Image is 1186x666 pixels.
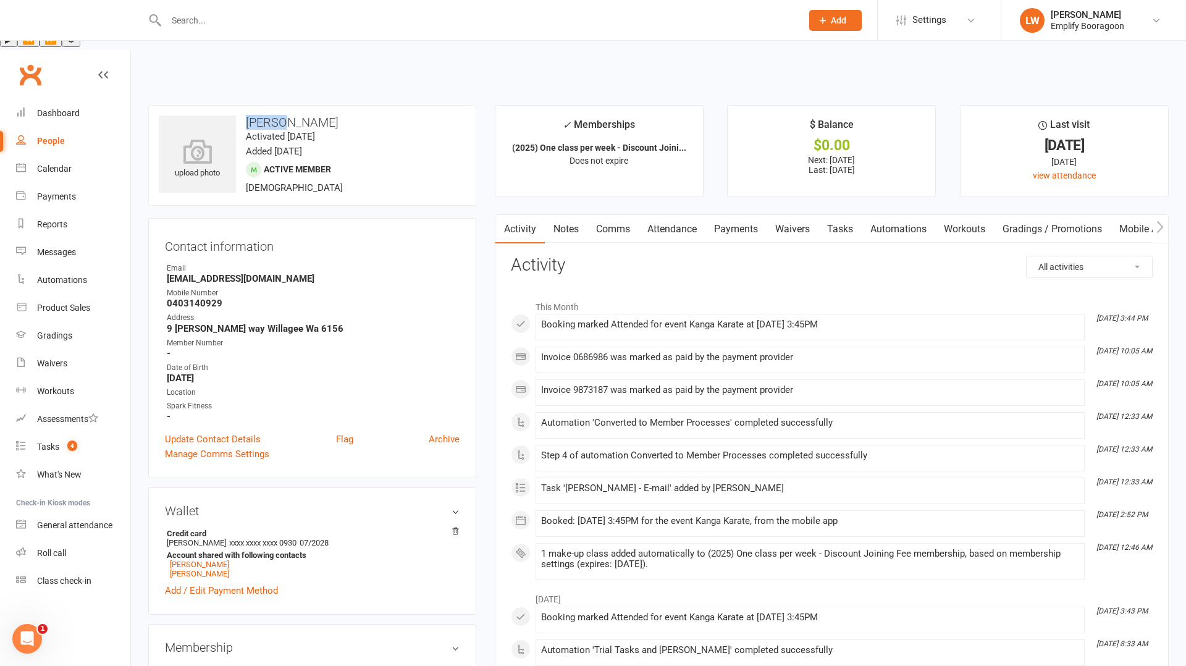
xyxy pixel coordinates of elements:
div: Date of Birth [167,362,460,374]
h3: Contact information [165,235,460,253]
a: Automations [862,215,935,243]
i: [DATE] 3:43 PM [1096,607,1148,615]
a: Gradings / Promotions [994,215,1111,243]
div: Spark Fitness [167,400,460,412]
a: Calendar [16,155,130,183]
div: People [37,136,65,146]
div: Automation 'Converted to Member Processes' completed successfully [541,418,1079,428]
a: Assessments [16,405,130,433]
a: Add / Edit Payment Method [165,583,278,598]
div: [DATE] [972,139,1157,152]
div: Step 4 of automation Converted to Member Processes completed successfully [541,450,1079,461]
a: People [16,127,130,155]
strong: - [167,411,460,422]
div: Address [167,312,460,324]
div: Memberships [563,117,635,140]
div: Invoice 9873187 was marked as paid by the payment provider [541,385,1079,395]
div: Location [167,387,460,398]
a: Messages [16,238,130,266]
div: Product Sales [37,303,90,313]
span: Add [831,15,846,25]
span: 1 [38,624,48,634]
strong: Credit card [167,529,453,538]
i: [DATE] 3:44 PM [1096,314,1148,322]
div: LW [1020,8,1045,33]
i: [DATE] 10:05 AM [1096,347,1152,355]
div: Invoice 0686986 was marked as paid by the payment provider [541,352,1079,363]
a: Payments [16,183,130,211]
span: Does not expire [570,156,628,166]
a: Attendance [639,215,705,243]
strong: 9 [PERSON_NAME] way Willagee Wa 6156 [167,323,460,334]
div: Member Number [167,337,460,349]
input: Search... [162,12,793,29]
strong: Account shared with following contacts [167,550,453,560]
div: Messages [37,247,76,257]
time: Added [DATE] [246,146,302,157]
span: [DEMOGRAPHIC_DATA] [246,182,343,193]
div: Automation 'Trial Tasks and [PERSON_NAME]' completed successfully [541,645,1079,655]
div: Booking marked Attended for event Kanga Karate at [DATE] 3:45PM [541,319,1079,330]
button: Add [809,10,862,31]
div: Roll call [37,548,66,558]
div: General attendance [37,520,112,530]
a: Payments [705,215,767,243]
i: [DATE] 2:52 PM [1096,510,1148,519]
span: xxxx xxxx xxxx 0930 [229,538,296,547]
a: Product Sales [16,294,130,322]
a: Class kiosk mode [16,567,130,595]
a: Flag [336,432,353,447]
span: Settings [912,6,946,34]
div: What's New [37,470,82,479]
h3: [PERSON_NAME] [159,116,466,129]
a: Waivers [767,215,818,243]
div: Tasks [37,442,59,452]
i: [DATE] 10:05 AM [1096,379,1152,388]
i: [DATE] 12:33 AM [1096,478,1152,486]
a: Gradings [16,322,130,350]
a: Clubworx [15,59,46,90]
div: Booking marked Attended for event Kanga Karate at [DATE] 3:45PM [541,612,1079,623]
strong: [DATE] [167,373,460,384]
div: [PERSON_NAME] [1051,9,1124,20]
div: Workouts [37,386,74,396]
i: ✓ [563,119,571,131]
a: Activity [495,215,545,243]
a: General attendance kiosk mode [16,512,130,539]
div: Waivers [37,358,67,368]
div: Class check-in [37,576,91,586]
h3: Wallet [165,504,460,518]
div: upload photo [159,139,236,180]
div: Gradings [37,331,72,340]
div: Mobile Number [167,287,460,299]
div: 1 make-up class added automatically to (2025) One class per week - Discount Joining Fee membershi... [541,549,1079,570]
div: Booked: [DATE] 3:45PM for the event Kanga Karate, from the mobile app [541,516,1079,526]
a: Automations [16,266,130,294]
i: [DATE] 12:33 AM [1096,412,1152,421]
span: Active member [264,164,331,174]
a: Tasks 4 [16,433,130,461]
i: [DATE] 12:46 AM [1096,543,1152,552]
div: Calendar [37,164,72,174]
a: Manage Comms Settings [165,447,269,462]
span: 07/2028 [300,538,329,547]
div: Assessments [37,414,98,424]
span: 4 [67,440,77,451]
p: Next: [DATE] Last: [DATE] [739,155,924,175]
strong: - [167,348,460,359]
div: $ Balance [810,117,854,139]
strong: [EMAIL_ADDRESS][DOMAIN_NAME] [167,273,460,284]
div: [DATE] [972,155,1157,169]
a: Mobile App [1111,215,1177,243]
div: $0.00 [739,139,924,152]
li: [DATE] [511,586,1153,606]
h3: Membership [165,641,460,654]
h3: Activity [511,256,1153,275]
a: Workouts [935,215,994,243]
div: Payments [37,192,76,201]
div: Task '[PERSON_NAME] - E-mail' added by [PERSON_NAME] [541,483,1079,494]
div: Automations [37,275,87,285]
i: [DATE] 8:33 AM [1096,639,1148,648]
div: Reports [37,219,67,229]
div: Email [167,263,460,274]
